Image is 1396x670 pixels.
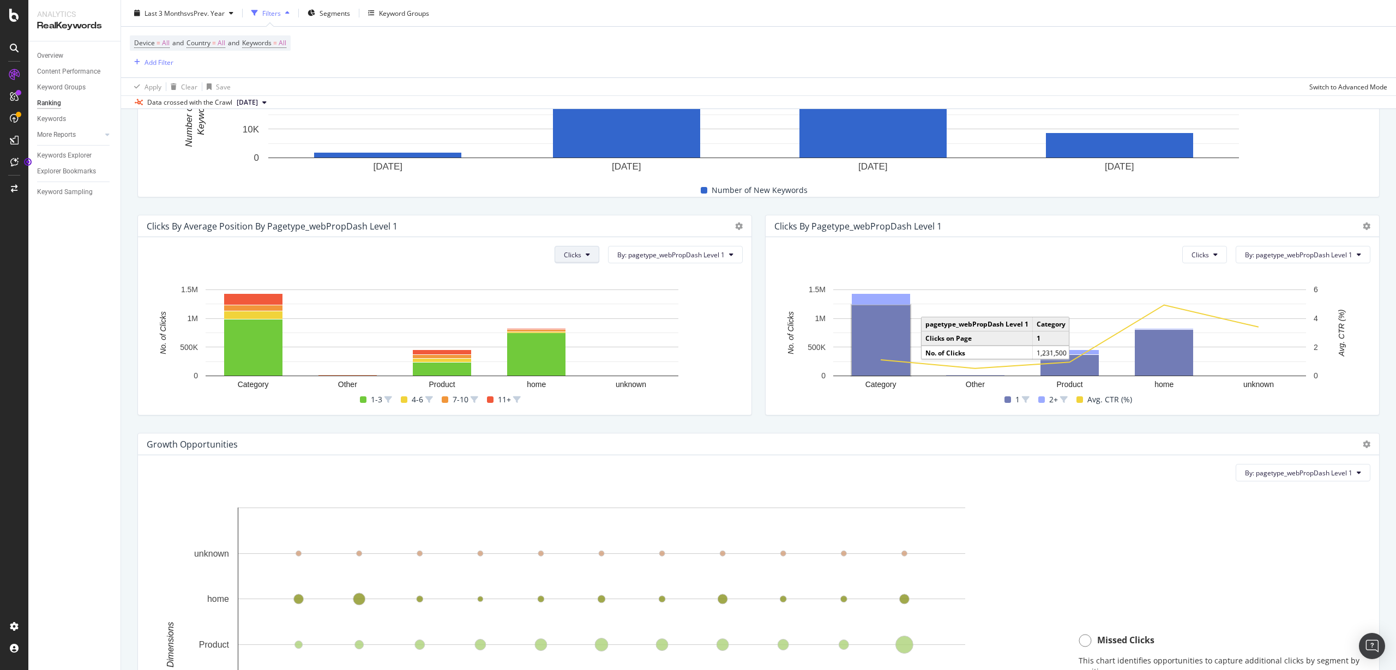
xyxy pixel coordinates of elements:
[373,161,402,172] text: [DATE]
[37,129,102,141] a: More Reports
[1314,372,1318,381] text: 0
[1243,380,1274,389] text: unknown
[162,35,170,51] span: All
[1305,78,1387,95] button: Switch to Advanced Mode
[1182,246,1227,263] button: Clicks
[37,113,113,125] a: Keywords
[37,50,113,62] a: Overview
[147,284,738,393] svg: A chart.
[147,98,232,107] div: Data crossed with the Crawl
[1245,468,1352,478] span: By: pagetype_webPropDash Level 1
[338,380,357,389] text: Other
[134,38,155,47] span: Device
[212,38,216,47] span: =
[37,98,61,109] div: Ranking
[147,439,238,450] div: Growth Opportunities
[262,8,281,17] div: Filters
[1314,314,1318,323] text: 4
[166,78,197,95] button: Clear
[147,66,1360,174] svg: A chart.
[1192,250,1209,259] span: Clicks
[130,56,173,69] button: Add Filter
[130,78,161,95] button: Apply
[1154,380,1174,389] text: home
[1087,393,1132,406] span: Avg. CTR (%)
[555,246,599,263] button: Clicks
[187,8,225,17] span: vs Prev. Year
[527,380,546,389] text: home
[184,82,194,147] text: Number of New
[364,4,434,22] button: Keyword Groups
[412,393,423,406] span: 4-6
[808,343,826,352] text: 500K
[1309,82,1387,91] div: Switch to Advanced Mode
[218,35,225,51] span: All
[237,98,258,107] span: 2025 Sep. 21st
[429,380,455,389] text: Product
[145,57,173,67] div: Add Filter
[181,82,197,91] div: Clear
[37,166,113,177] a: Explorer Bookmarks
[157,38,160,47] span: =
[37,82,86,93] div: Keyword Groups
[243,124,260,135] text: 10K
[273,38,277,47] span: =
[498,393,511,406] span: 11+
[1097,634,1154,647] span: Missed Clicks
[181,286,198,294] text: 1.5M
[37,186,93,198] div: Keyword Sampling
[232,96,271,109] button: [DATE]
[37,166,96,177] div: Explorer Bookmarks
[1236,246,1370,263] button: By: pagetype_webPropDash Level 1
[371,393,382,406] span: 1-3
[774,221,942,232] div: Clicks by pagetype_webPropDash Level 1
[37,50,63,62] div: Overview
[23,157,33,167] div: Tooltip anchor
[37,82,113,93] a: Keyword Groups
[37,20,112,32] div: RealKeywords
[303,4,354,22] button: Segments
[865,380,896,389] text: Category
[821,372,826,381] text: 0
[216,82,231,91] div: Save
[786,312,795,355] text: No. of Clicks
[712,184,808,197] span: Number of New Keywords
[612,161,641,172] text: [DATE]
[617,250,725,259] span: By: pagetype_webPropDash Level 1
[37,9,112,20] div: Analytics
[1337,310,1346,357] text: Avg. CTR (%)
[616,380,646,389] text: unknown
[37,129,76,141] div: More Reports
[186,38,210,47] span: Country
[202,78,231,95] button: Save
[453,393,468,406] span: 7-10
[1314,286,1318,294] text: 6
[254,153,259,164] text: 0
[242,38,272,47] span: Keywords
[1245,250,1352,259] span: By: pagetype_webPropDash Level 1
[172,38,184,47] span: and
[774,284,1365,393] svg: A chart.
[37,150,92,161] div: Keywords Explorer
[238,380,269,389] text: Category
[966,380,985,389] text: Other
[247,4,294,22] button: Filters
[199,641,230,650] text: Product
[37,66,100,77] div: Content Performance
[147,221,398,232] div: Clicks By Average Position by pagetype_webPropDash Level 1
[37,66,113,77] a: Content Performance
[379,8,429,17] div: Keyword Groups
[320,8,350,17] span: Segments
[228,38,239,47] span: and
[279,35,286,51] span: All
[145,82,161,91] div: Apply
[564,250,581,259] span: Clicks
[37,150,113,161] a: Keywords Explorer
[1359,633,1385,659] div: Open Intercom Messenger
[809,286,826,294] text: 1.5M
[858,161,888,172] text: [DATE]
[37,98,113,109] a: Ranking
[815,314,826,323] text: 1M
